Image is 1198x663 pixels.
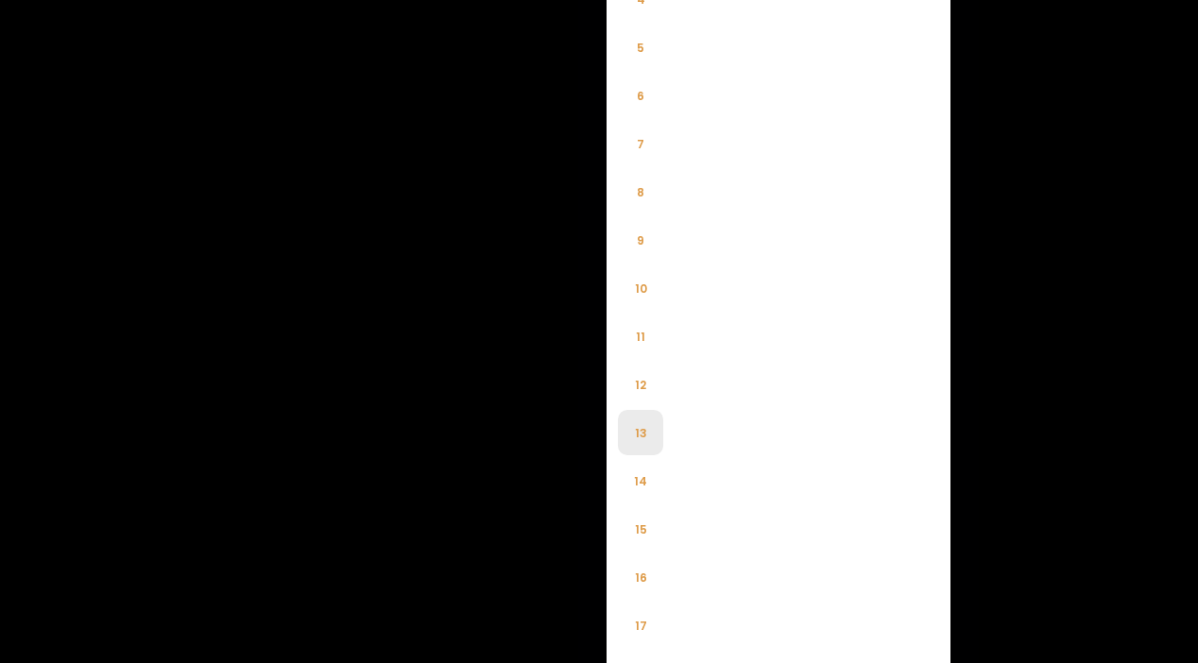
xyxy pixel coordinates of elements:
li: 13 [618,410,663,455]
li: 10 [618,265,663,311]
li: 11 [618,314,663,359]
li: 16 [618,554,663,600]
li: 8 [618,169,663,214]
li: 17 [618,603,663,648]
li: 14 [618,458,663,503]
li: 15 [618,506,663,552]
li: 12 [618,362,663,407]
li: 5 [618,25,663,70]
li: 6 [618,73,663,118]
li: 9 [618,217,663,263]
li: 7 [618,121,663,166]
